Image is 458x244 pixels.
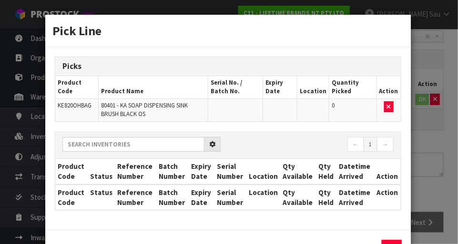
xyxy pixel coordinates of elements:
h3: Picks [62,62,394,71]
h3: Pick Line [52,22,404,39]
th: Action [375,185,401,210]
th: Status [88,185,115,210]
th: Reference Number [115,159,156,185]
th: Action [377,76,401,98]
th: Serial Number [214,185,246,210]
th: Product Name [99,76,208,98]
th: Quantity Picked [329,76,377,98]
span: KE820OHBAG [58,101,92,109]
th: Expiry Date [189,185,214,210]
th: Qty Available [281,159,316,185]
a: → [377,137,394,152]
th: Location [247,159,281,185]
th: Product Code [55,76,99,98]
th: Expiry Date [189,159,214,185]
th: Status [88,159,115,185]
th: Product Code [55,185,88,210]
th: Product Code [55,159,88,185]
span: 80401 - KA SOAP DISPENSING SINK BRUSH BLACK OS [101,101,188,118]
span: 0 [332,101,335,109]
a: 1 [364,137,377,152]
nav: Page navigation [235,137,393,154]
th: Batch Number [157,185,189,210]
th: Serial Number [214,159,246,185]
input: Search inventories [62,137,204,152]
th: Qty Held [316,159,337,185]
th: Expiry Date [263,76,297,98]
th: Datetime Arrived [337,159,375,185]
th: Batch Number [157,159,189,185]
th: Qty Held [316,185,337,210]
th: Action [375,159,401,185]
th: Datetime Arrived [337,185,375,210]
th: Qty Available [281,185,316,210]
th: Reference Number [115,185,156,210]
th: Location [297,76,329,98]
th: Serial No. / Batch No. [208,76,263,98]
th: Location [247,185,281,210]
a: ← [347,137,364,152]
